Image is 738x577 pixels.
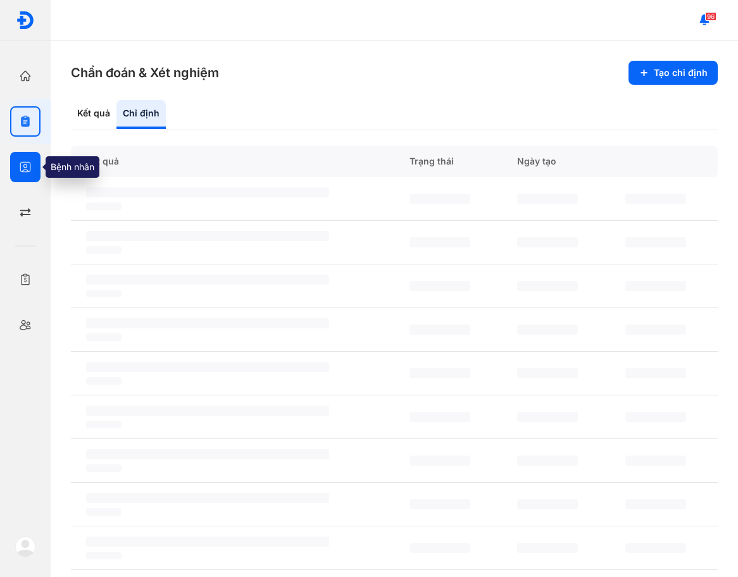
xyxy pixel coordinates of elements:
span: ‌ [86,493,329,503]
span: ‌ [517,412,578,422]
span: ‌ [86,202,122,210]
span: ‌ [410,543,470,553]
span: ‌ [86,246,122,254]
span: ‌ [625,325,686,335]
span: ‌ [517,194,578,204]
span: ‌ [410,325,470,335]
span: ‌ [625,194,686,204]
button: Tạo chỉ định [629,61,718,85]
span: ‌ [517,281,578,291]
span: ‌ [625,368,686,378]
div: Chỉ định [116,100,166,129]
span: ‌ [625,412,686,422]
span: ‌ [410,194,470,204]
img: logo [15,537,35,557]
span: ‌ [625,499,686,509]
span: ‌ [517,237,578,247]
span: ‌ [410,237,470,247]
div: Trạng thái [394,146,502,177]
span: ‌ [625,456,686,466]
span: ‌ [86,421,122,428]
span: ‌ [517,325,578,335]
span: 96 [705,12,716,21]
span: ‌ [410,456,470,466]
div: Kết quả [71,100,116,129]
span: ‌ [86,362,329,372]
span: ‌ [86,187,329,197]
span: ‌ [517,456,578,466]
span: ‌ [625,543,686,553]
span: ‌ [517,368,578,378]
span: ‌ [517,499,578,509]
span: ‌ [86,508,122,516]
span: ‌ [86,318,329,328]
img: logo [16,11,35,30]
span: ‌ [410,368,470,378]
h3: Chẩn đoán & Xét nghiệm [71,64,219,82]
span: ‌ [86,377,122,385]
span: ‌ [86,537,329,547]
div: Kết quả [71,146,394,177]
span: ‌ [86,552,122,559]
span: ‌ [86,333,122,341]
span: ‌ [86,449,329,459]
span: ‌ [517,543,578,553]
span: ‌ [86,406,329,416]
span: ‌ [86,231,329,241]
span: ‌ [410,499,470,509]
span: ‌ [86,290,122,297]
span: ‌ [86,464,122,472]
span: ‌ [625,237,686,247]
div: Ngày tạo [502,146,610,177]
span: ‌ [410,412,470,422]
span: ‌ [625,281,686,291]
span: ‌ [410,281,470,291]
span: ‌ [86,275,329,285]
